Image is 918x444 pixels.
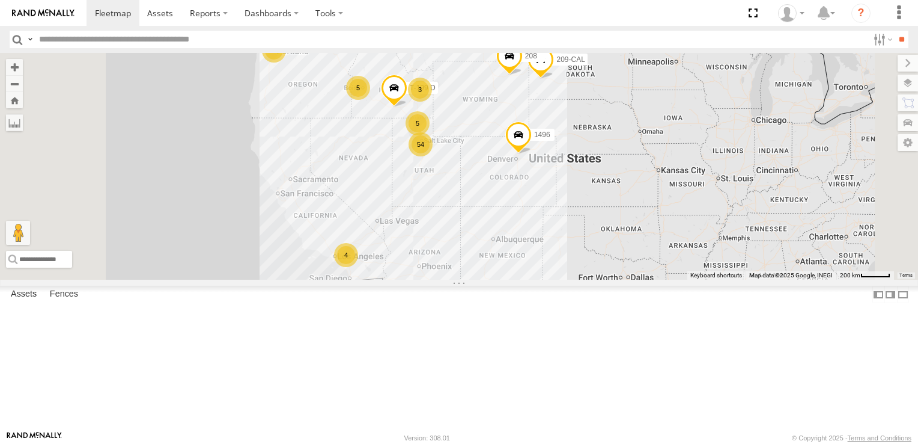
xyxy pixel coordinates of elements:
label: Dock Summary Table to the Right [884,286,896,303]
label: Search Query [25,31,35,48]
label: Fences [44,286,84,303]
label: Hide Summary Table [897,286,909,303]
span: 209-CAL [556,55,585,63]
span: Map data ©2025 Google, INEGI [749,272,833,279]
div: Heidi Drysdale [774,4,809,22]
span: T-199 D [410,84,436,92]
button: Zoom Home [6,92,23,108]
div: Version: 308.01 [404,434,450,442]
i: ? [851,4,871,23]
button: Zoom in [6,59,23,75]
a: Visit our Website [7,432,62,444]
div: 4 [334,243,358,267]
label: Measure [6,114,23,131]
div: 54 [409,132,433,156]
label: Assets [5,286,43,303]
button: Zoom out [6,75,23,92]
div: 5 [346,76,370,100]
label: Dock Summary Table to the Left [872,286,884,303]
a: Terms and Conditions [848,434,911,442]
div: 5 [406,111,430,135]
span: 208 [525,51,537,60]
span: 1496 [534,131,550,139]
a: Terms (opens in new tab) [900,273,913,277]
img: rand-logo.svg [12,9,74,17]
button: Drag Pegman onto the map to open Street View [6,221,30,245]
div: 3 [408,78,432,102]
label: Map Settings [898,134,918,151]
label: Search Filter Options [869,31,895,48]
button: Keyboard shortcuts [690,271,742,280]
div: © Copyright 2025 - [792,434,911,442]
div: 8 [262,39,286,63]
span: 200 km [840,272,860,279]
button: Map Scale: 200 km per 46 pixels [836,271,894,280]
